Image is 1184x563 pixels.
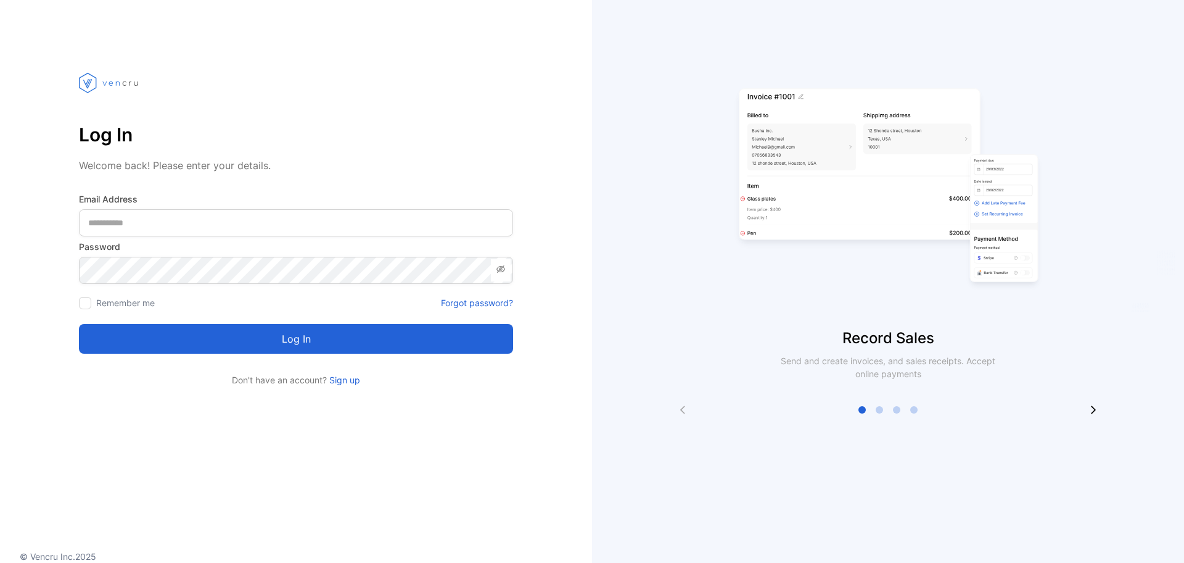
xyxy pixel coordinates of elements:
[79,158,513,173] p: Welcome back! Please enter your details.
[79,49,141,116] img: vencru logo
[79,324,513,354] button: Log in
[79,120,513,149] p: Log In
[734,49,1042,327] img: slider image
[770,354,1006,380] p: Send and create invoices, and sales receipts. Accept online payments
[441,296,513,309] a: Forgot password?
[592,327,1184,349] p: Record Sales
[79,373,513,386] p: Don't have an account?
[79,193,513,206] label: Email Address
[79,240,513,253] label: Password
[96,298,155,308] label: Remember me
[327,375,360,385] a: Sign up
